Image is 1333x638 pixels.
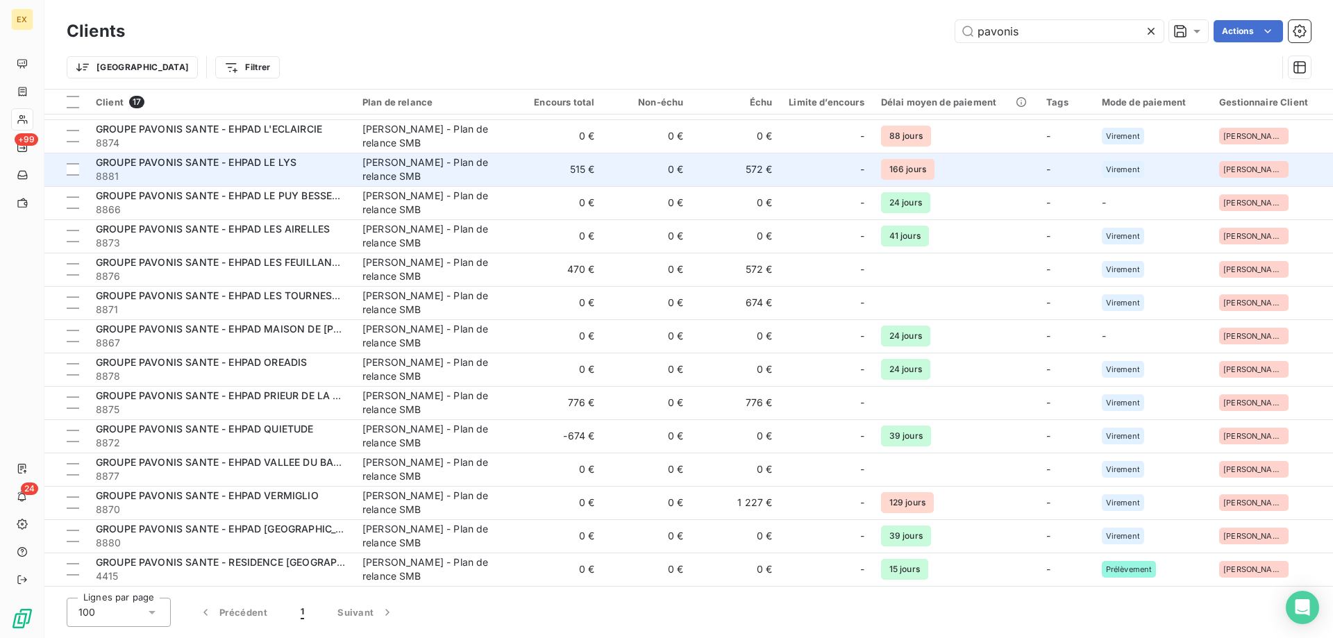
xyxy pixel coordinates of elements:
[881,126,931,146] span: 88 jours
[96,236,346,250] span: 8873
[1046,163,1050,175] span: -
[603,519,691,553] td: 0 €
[691,553,780,586] td: 0 €
[881,359,930,380] span: 24 jours
[362,289,505,317] div: [PERSON_NAME] - Plan de relance SMB
[96,136,346,150] span: 8874
[1102,96,1202,108] div: Mode de paiement
[301,605,304,619] span: 1
[611,96,683,108] div: Non-échu
[860,262,864,276] span: -
[1102,330,1106,342] span: -
[1223,365,1284,373] span: [PERSON_NAME][EMAIL_ADDRESS][DOMAIN_NAME]
[691,319,780,353] td: 0 €
[78,605,95,619] span: 100
[362,355,505,383] div: [PERSON_NAME] - Plan de relance SMB
[1223,532,1284,540] span: [PERSON_NAME][EMAIL_ADDRESS][DOMAIN_NAME]
[362,156,505,183] div: [PERSON_NAME] - Plan de relance SMB
[860,162,864,176] span: -
[514,219,603,253] td: 0 €
[1106,232,1140,240] span: Virement
[1046,96,1085,108] div: Tags
[1106,299,1140,307] span: Virement
[1214,20,1283,42] button: Actions
[514,353,603,386] td: 0 €
[603,286,691,319] td: 0 €
[881,559,928,580] span: 15 jours
[362,122,505,150] div: [PERSON_NAME] - Plan de relance SMB
[362,489,505,517] div: [PERSON_NAME] - Plan de relance SMB
[1223,432,1284,440] span: [PERSON_NAME][EMAIL_ADDRESS][DOMAIN_NAME]
[860,529,864,543] span: -
[1223,199,1284,207] span: [PERSON_NAME][EMAIL_ADDRESS][DOMAIN_NAME]
[96,389,387,401] span: GROUPE PAVONIS SANTE - EHPAD PRIEUR DE LA COTE D'OR
[1286,591,1319,624] div: Open Intercom Messenger
[691,519,780,553] td: 0 €
[603,386,691,419] td: 0 €
[1046,363,1050,375] span: -
[96,96,124,108] span: Client
[1106,265,1140,274] span: Virement
[1223,132,1284,140] span: [PERSON_NAME][EMAIL_ADDRESS][DOMAIN_NAME]
[362,222,505,250] div: [PERSON_NAME] - Plan de relance SMB
[1223,299,1284,307] span: [PERSON_NAME][EMAIL_ADDRESS][DOMAIN_NAME]
[514,319,603,353] td: 0 €
[96,289,351,301] span: GROUPE PAVONIS SANTE - EHPAD LES TOURNESOLS
[1046,463,1050,475] span: -
[691,286,780,319] td: 674 €
[1223,232,1284,240] span: [PERSON_NAME][EMAIL_ADDRESS][DOMAIN_NAME]
[96,503,346,517] span: 8870
[860,129,864,143] span: -
[1106,398,1140,407] span: Virement
[96,536,346,550] span: 8880
[362,389,505,417] div: [PERSON_NAME] - Plan de relance SMB
[881,426,931,446] span: 39 jours
[514,119,603,153] td: 0 €
[96,356,307,368] span: GROUPE PAVONIS SANTE - EHPAD OREADIS
[96,269,346,283] span: 8876
[1046,563,1050,575] span: -
[881,226,929,246] span: 41 jours
[96,303,346,317] span: 8871
[96,469,346,483] span: 8877
[522,96,594,108] div: Encours total
[1223,398,1284,407] span: [PERSON_NAME][EMAIL_ADDRESS][DOMAIN_NAME]
[881,159,934,180] span: 166 jours
[860,196,864,210] span: -
[1046,396,1050,408] span: -
[67,56,198,78] button: [GEOGRAPHIC_DATA]
[182,598,284,627] button: Précédent
[1106,565,1152,573] span: Prélèvement
[362,422,505,450] div: [PERSON_NAME] - Plan de relance SMB
[96,203,346,217] span: 8866
[1046,530,1050,542] span: -
[514,453,603,486] td: 0 €
[603,119,691,153] td: 0 €
[603,553,691,586] td: 0 €
[96,456,364,468] span: GROUPE PAVONIS SANTE - EHPAD VALLEE DU BANDIAT
[362,255,505,283] div: [PERSON_NAME] - Plan de relance SMB
[603,186,691,219] td: 0 €
[514,553,603,586] td: 0 €
[860,296,864,310] span: -
[1046,230,1050,242] span: -
[691,253,780,286] td: 572 €
[15,133,38,146] span: +99
[691,486,780,519] td: 1 227 €
[96,169,346,183] span: 8881
[1223,265,1284,274] span: [PERSON_NAME][EMAIL_ADDRESS][DOMAIN_NAME]
[955,20,1164,42] input: Rechercher
[1106,165,1140,174] span: Virement
[860,462,864,476] span: -
[96,403,346,417] span: 8875
[514,186,603,219] td: 0 €
[1106,532,1140,540] span: Virement
[514,253,603,286] td: 470 €
[691,419,780,453] td: 0 €
[96,190,346,201] span: GROUPE PAVONIS SANTE - EHPAD LE PUY BESSEAU
[860,496,864,510] span: -
[96,423,314,435] span: GROUPE PAVONIS SANTE - EHPAD QUIETUDE
[881,96,1030,108] div: Délai moyen de paiement
[321,598,411,627] button: Suivant
[362,96,505,108] div: Plan de relance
